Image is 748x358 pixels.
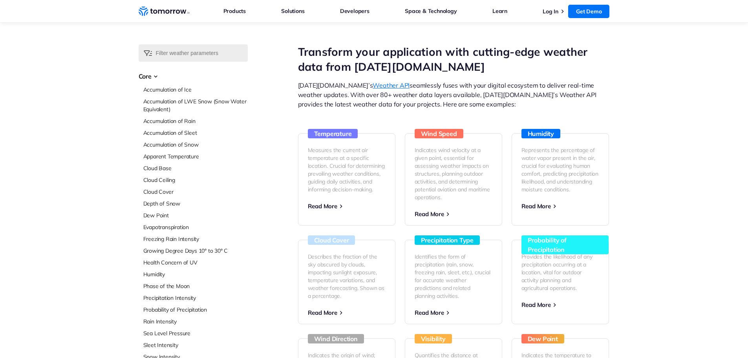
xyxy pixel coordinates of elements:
[143,86,248,94] a: Accumulation of Ice
[143,247,248,255] a: Growing Degree Days 10° to 30° C
[521,146,599,193] p: Represents the percentage of water vapor present in the air, crucial for evaluating human comfort...
[143,129,248,137] a: Accumulation of Sleet
[308,146,386,193] p: Measures the current air temperature at a specific location. Crucial for determining prevailing w...
[521,129,560,138] h3: Humidity
[521,253,599,292] p: Provides the likelihood of any precipitation occurring at a location, vital for outdoor activity ...
[143,294,248,302] a: Precipitation Intensity
[223,6,246,16] a: Products
[308,253,386,300] p: Describes the fraction of the sky obscured by clouds, impacting sunlight exposure, temperature va...
[568,5,609,18] a: Get Demo
[143,97,248,113] a: Accumulation of LWE Snow (Snow Water Equivalent)
[143,341,248,349] a: Sleet Intensity
[143,211,248,219] a: Dew Point
[415,235,480,245] h3: Precipitation Type
[521,235,609,254] h3: Probability of Precipitation
[521,202,551,210] span: Read More
[521,301,551,308] span: Read More
[340,6,369,16] a: Developers
[543,8,558,15] a: Log In
[405,133,502,226] a: Wind Speed Indicates wind velocity at a given point, essential for assessing weather impacts on s...
[143,235,248,243] a: Freezing Rain Intensity
[143,282,248,290] a: Phase of the Moon
[298,81,610,109] p: [DATE][DOMAIN_NAME]’s seamlessly fuses with your digital ecosystem to deliver real-time weather u...
[415,253,492,300] p: Identifies the form of precipitation (rain, snow, freezing rain, sleet, etc.), crucial for accura...
[298,240,395,324] a: Cloud Cover Describes the fraction of the sky obscured by clouds, impacting sunlight exposure, te...
[415,309,444,316] span: Read More
[143,141,248,149] a: Accumulation of Snow
[308,235,355,245] h3: Cloud Cover
[308,334,364,343] h3: Wind Direction
[373,81,410,89] a: Weather API
[308,309,337,316] span: Read More
[143,223,248,231] a: Evapotranspiration
[139,6,190,17] a: Home link
[281,6,304,16] a: Solutions
[143,188,248,196] a: Cloud Cover
[512,240,609,324] a: Probability of Precipitation Provides the likelihood of any precipitation occurring at a location...
[143,200,248,207] a: Depth of Snow
[298,44,610,74] h1: Transform your application with cutting-edge weather data from [DATE][DOMAIN_NAME]
[308,129,358,138] h3: Temperature
[143,176,248,184] a: Cloud Ceiling
[405,6,457,16] a: Space & Technology
[143,117,248,125] a: Accumulation of Rain
[308,202,337,210] span: Read More
[139,72,248,81] h3: Core
[143,329,248,337] a: Sea Level Pressure
[143,152,248,160] a: Apparent Temperature
[143,318,248,325] a: Rain Intensity
[143,306,248,314] a: Probability of Precipitation
[143,164,248,172] a: Cloud Base
[139,44,248,62] input: Filter weather parameters
[415,146,492,201] p: Indicates wind velocity at a given point, essential for assessing weather impacts on structures, ...
[521,334,564,343] h3: Dew Point
[415,210,444,218] span: Read More
[298,133,395,226] a: Temperature Measures the current air temperature at a specific location. Crucial for determining ...
[405,240,502,324] a: Precipitation Type Identifies the form of precipitation (rain, snow, freezing rain, sleet, etc.),...
[143,270,248,278] a: Humidity
[415,334,452,343] h3: Visibility
[143,259,248,266] a: Health Concern of UV
[492,6,507,16] a: Learn
[415,129,463,138] h3: Wind Speed
[512,133,609,226] a: Humidity Represents the percentage of water vapor present in the air, crucial for evaluating huma...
